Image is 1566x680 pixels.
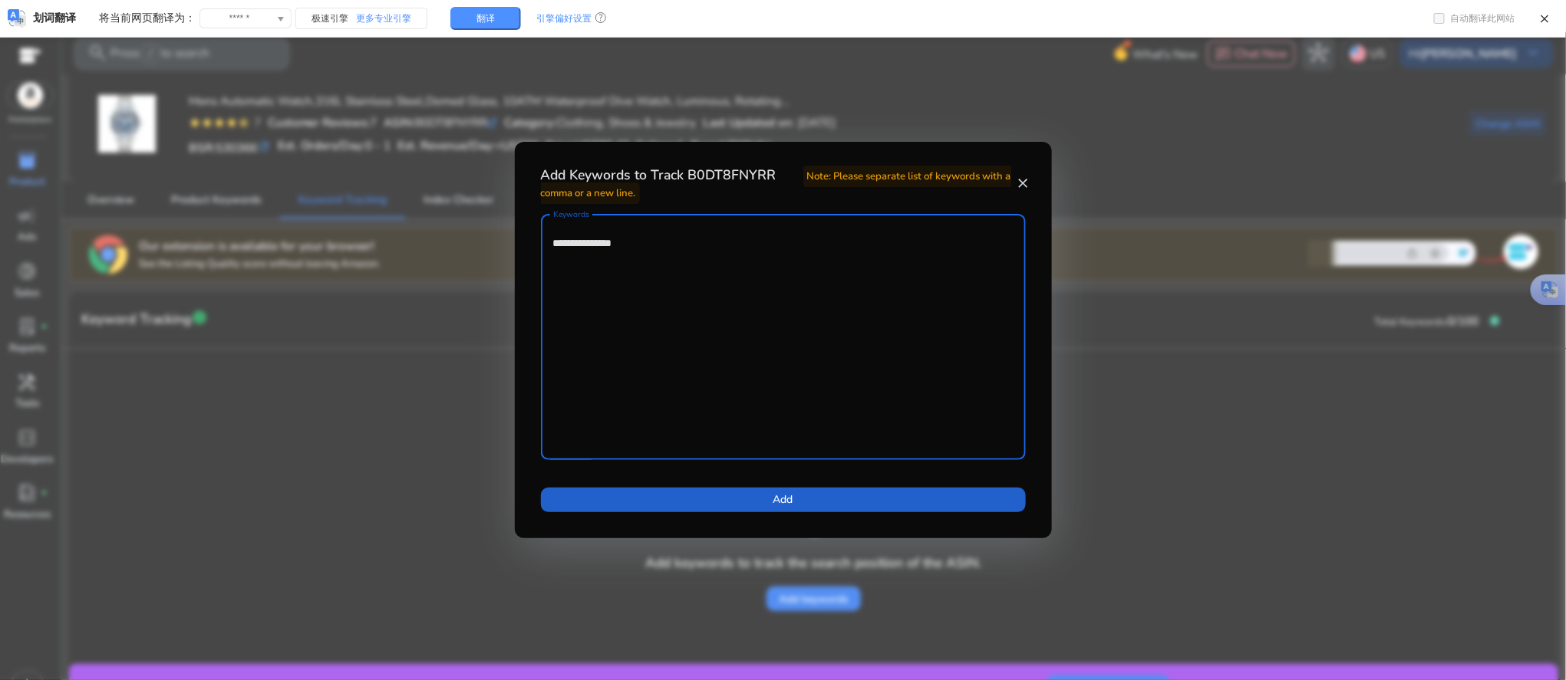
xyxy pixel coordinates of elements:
button: Add [541,488,1026,512]
h4: Add Keywords to Track B0DT8FNYRR [541,167,1017,200]
span: Note: Please separate list of keywords with a comma or a new line. [541,166,1011,204]
mat-label: Keywords [553,209,589,219]
mat-icon: close [1017,176,1030,191]
span: Add [773,491,793,508]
